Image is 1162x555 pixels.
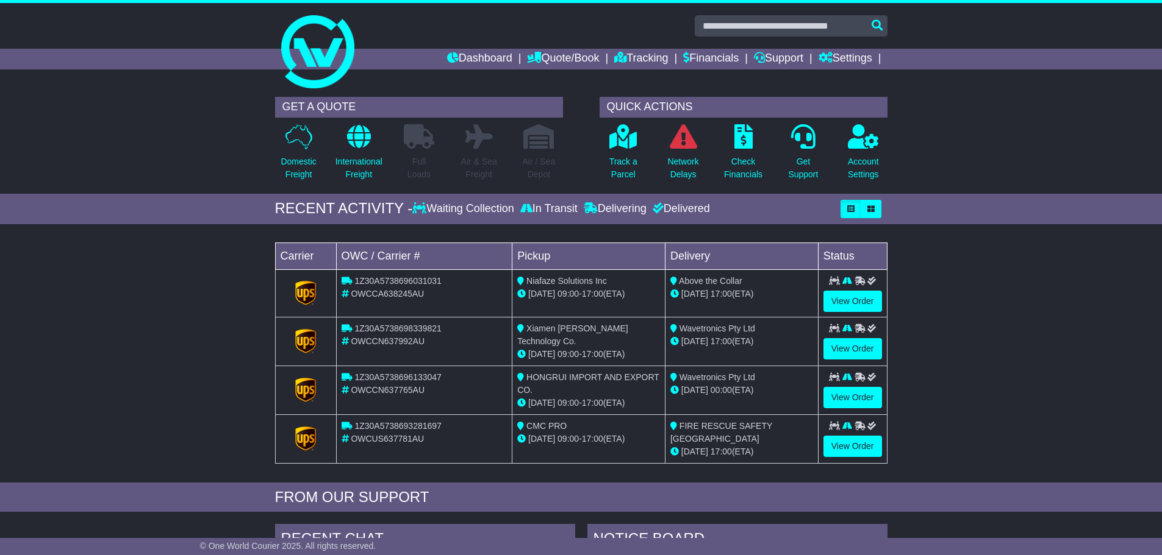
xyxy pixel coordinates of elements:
[558,349,579,359] span: 09:00
[823,338,882,359] a: View Order
[754,49,803,69] a: Support
[517,323,628,346] span: Xiamen [PERSON_NAME] Technology Co.
[614,49,668,69] a: Tracking
[609,124,638,188] a: Track aParcel
[351,385,425,395] span: OWCCN637765AU
[582,289,603,299] span: 17:00
[681,447,708,456] span: [DATE]
[823,387,882,408] a: View Order
[582,349,603,359] span: 17:00
[650,202,710,216] div: Delivered
[609,155,637,181] p: Track a Parcel
[295,378,316,402] img: GetCarrierServiceLogo
[680,372,755,382] span: Wavetronics Pty Ltd
[670,384,813,397] div: (ETA)
[275,97,563,118] div: GET A QUOTE
[275,489,888,506] div: FROM OUR SUPPORT
[528,398,555,408] span: [DATE]
[335,124,383,188] a: InternationalFreight
[558,398,579,408] span: 09:00
[681,336,708,346] span: [DATE]
[461,155,497,181] p: Air & Sea Freight
[351,336,425,346] span: OWCCN637992AU
[412,202,517,216] div: Waiting Collection
[526,276,607,286] span: Niafaze Solutions Inc
[667,155,698,181] p: Network Delays
[847,124,880,188] a: AccountSettings
[447,49,512,69] a: Dashboard
[517,202,581,216] div: In Transit
[558,289,579,299] span: 09:00
[295,281,316,305] img: GetCarrierServiceLogo
[280,124,317,188] a: DomesticFreight
[818,242,887,269] td: Status
[528,434,555,444] span: [DATE]
[670,335,813,348] div: (ETA)
[670,445,813,458] div: (ETA)
[848,155,879,181] p: Account Settings
[787,124,819,188] a: GetSupport
[582,398,603,408] span: 17:00
[517,372,659,395] span: HONGRUI IMPORT AND EXPORT CO.
[724,155,762,181] p: Check Financials
[335,155,382,181] p: International Freight
[275,200,413,217] div: RECENT ACTIVITY -
[295,426,316,451] img: GetCarrierServiceLogo
[512,242,665,269] td: Pickup
[581,202,650,216] div: Delivering
[711,336,732,346] span: 17:00
[680,323,755,333] span: Wavetronics Pty Ltd
[711,447,732,456] span: 17:00
[526,421,567,431] span: CMC PRO
[200,541,376,551] span: © One World Courier 2025. All rights reserved.
[528,349,555,359] span: [DATE]
[523,155,556,181] p: Air / Sea Depot
[823,291,882,312] a: View Order
[528,289,555,299] span: [DATE]
[681,289,708,299] span: [DATE]
[517,397,660,409] div: - (ETA)
[281,155,316,181] p: Domestic Freight
[670,421,772,444] span: FIRE RESCUE SAFETY [GEOGRAPHIC_DATA]
[788,155,818,181] p: Get Support
[354,421,441,431] span: 1Z30A5738693281697
[823,436,882,457] a: View Order
[295,329,316,353] img: GetCarrierServiceLogo
[558,434,579,444] span: 09:00
[351,289,424,299] span: OWCCA638245AU
[711,289,732,299] span: 17:00
[819,49,872,69] a: Settings
[665,242,818,269] td: Delivery
[404,155,434,181] p: Full Loads
[517,348,660,361] div: - (ETA)
[670,288,813,300] div: (ETA)
[582,434,603,444] span: 17:00
[517,288,660,300] div: - (ETA)
[354,372,441,382] span: 1Z30A5738696133047
[354,323,441,333] span: 1Z30A5738698339821
[351,434,424,444] span: OWCUS637781AU
[683,49,739,69] a: Financials
[336,242,512,269] td: OWC / Carrier #
[679,276,742,286] span: Above the Collar
[275,242,336,269] td: Carrier
[723,124,763,188] a: CheckFinancials
[667,124,699,188] a: NetworkDelays
[600,97,888,118] div: QUICK ACTIONS
[711,385,732,395] span: 00:00
[354,276,441,286] span: 1Z30A5738696031031
[681,385,708,395] span: [DATE]
[527,49,599,69] a: Quote/Book
[517,433,660,445] div: - (ETA)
